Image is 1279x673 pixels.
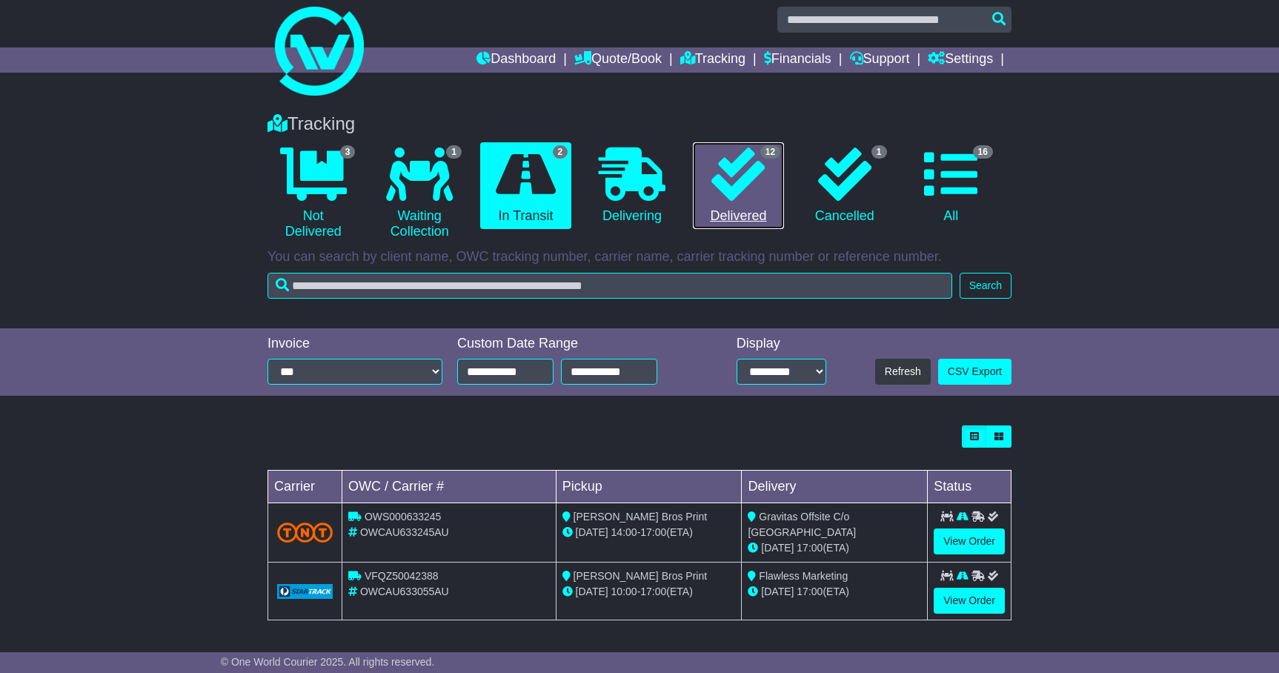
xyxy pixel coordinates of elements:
[611,526,637,538] span: 14:00
[875,359,931,385] button: Refresh
[960,273,1011,299] button: Search
[260,113,1019,135] div: Tracking
[680,47,745,73] a: Tracking
[850,47,910,73] a: Support
[221,656,435,668] span: © One World Courier 2025. All rights reserved.
[457,336,695,352] div: Custom Date Range
[742,471,928,503] td: Delivery
[934,528,1005,554] a: View Order
[871,145,887,159] span: 1
[574,511,708,523] span: [PERSON_NAME] Bros Print
[928,471,1011,503] td: Status
[934,588,1005,614] a: View Order
[556,471,742,503] td: Pickup
[576,526,608,538] span: [DATE]
[268,471,342,503] td: Carrier
[906,142,997,230] a: 16 All
[764,47,831,73] a: Financials
[693,142,784,230] a: 12 Delivered
[640,526,666,538] span: 17:00
[360,586,449,597] span: OWCAU633055AU
[797,542,823,554] span: 17:00
[553,145,568,159] span: 2
[797,586,823,597] span: 17:00
[576,586,608,597] span: [DATE]
[365,570,439,582] span: VFQZ50042388
[748,540,921,556] div: (ETA)
[748,511,856,538] span: Gravitas Offsite C/o [GEOGRAPHIC_DATA]
[973,145,993,159] span: 16
[446,145,462,159] span: 1
[761,586,794,597] span: [DATE]
[640,586,666,597] span: 17:00
[268,336,442,352] div: Invoice
[342,471,557,503] td: OWC / Carrier #
[373,142,465,245] a: 1 Waiting Collection
[562,525,736,540] div: - (ETA)
[759,570,848,582] span: Flawless Marketing
[360,526,449,538] span: OWCAU633245AU
[574,570,708,582] span: [PERSON_NAME] Bros Print
[737,336,827,352] div: Display
[277,523,333,543] img: TNT_Domestic.png
[761,542,794,554] span: [DATE]
[760,145,780,159] span: 12
[799,142,890,230] a: 1 Cancelled
[748,584,921,600] div: (ETA)
[480,142,571,230] a: 2 In Transit
[562,584,736,600] div: - (ETA)
[938,359,1011,385] a: CSV Export
[268,249,1011,265] p: You can search by client name, OWC tracking number, carrier name, carrier tracking number or refe...
[268,142,359,245] a: 3 Not Delivered
[340,145,356,159] span: 3
[365,511,442,523] span: OWS000633245
[586,142,677,230] a: Delivering
[928,47,993,73] a: Settings
[611,586,637,597] span: 10:00
[476,47,556,73] a: Dashboard
[574,47,662,73] a: Quote/Book
[277,584,333,599] img: GetCarrierServiceLogo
